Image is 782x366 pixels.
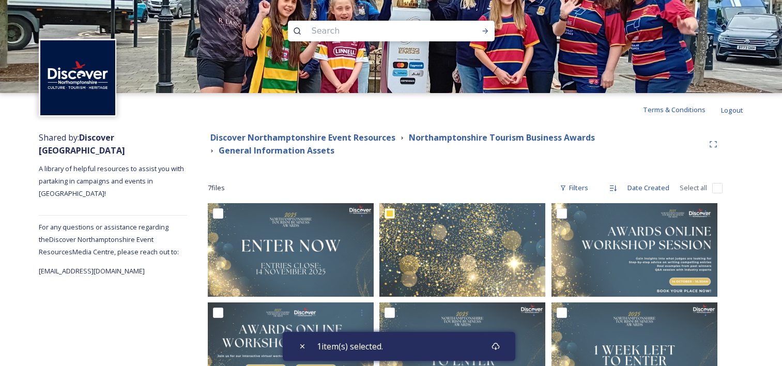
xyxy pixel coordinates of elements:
[409,132,595,143] strong: Northamptonshire Tourism Business Awards
[555,178,593,198] div: Filters
[643,103,721,116] a: Terms & Conditions
[39,222,179,256] span: For any questions or assistance regarding the Discover Northamptonshire Event Resources Media Cen...
[39,164,186,198] span: A library of helpful resources to assist you with partaking in campaigns and events in [GEOGRAPHI...
[40,40,115,115] img: Untitled%20design%20%282%29.png
[643,105,706,114] span: Terms & Conditions
[317,340,383,353] span: 1 item(s) selected.
[379,203,545,297] img: Background.png
[721,105,743,115] span: Logout
[306,20,448,42] input: Search
[219,145,334,156] strong: General Information Assets
[622,178,674,198] div: Date Created
[39,266,145,276] span: [EMAIL_ADDRESS][DOMAIN_NAME]
[680,183,707,193] span: Select all
[208,203,374,297] img: Enter Now.png
[39,132,125,156] strong: Discover [GEOGRAPHIC_DATA]
[551,203,717,297] img: First Workshop.png
[208,183,225,193] span: 7 file s
[39,132,125,156] span: Shared by:
[210,132,395,143] strong: Discover Northamptonshire Event Resources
